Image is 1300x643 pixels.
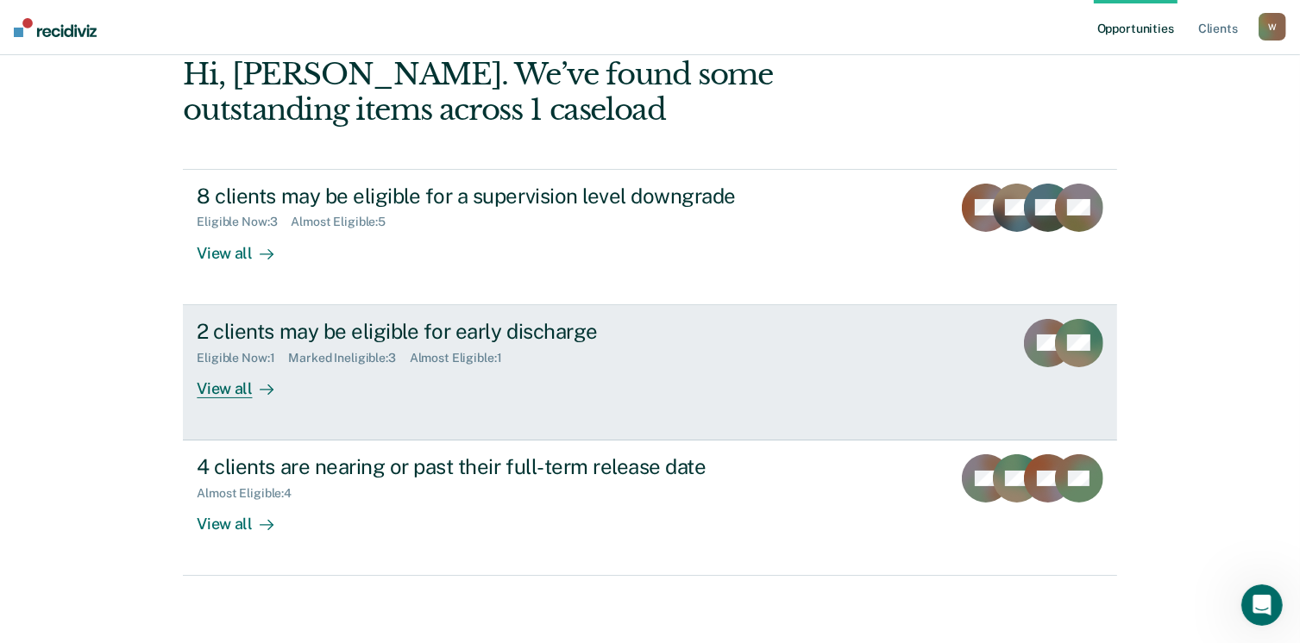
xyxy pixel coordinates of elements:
[1241,584,1283,626] iframe: Intercom live chat
[197,319,802,344] div: 2 clients may be eligible for early discharge
[197,351,288,365] div: Eligible Now : 1
[183,305,1116,440] a: 2 clients may be eligible for early dischargeEligible Now:1Marked Ineligible:3Almost Eligible:1Vi...
[14,18,97,37] img: Recidiviz
[183,440,1116,576] a: 4 clients are nearing or past their full-term release dateAlmost Eligible:4View all
[197,501,293,534] div: View all
[197,454,802,479] div: 4 clients are nearing or past their full-term release date
[183,169,1116,305] a: 8 clients may be eligible for a supervision level downgradeEligible Now:3Almost Eligible:5View all
[291,215,399,229] div: Almost Eligible : 5
[197,215,291,229] div: Eligible Now : 3
[197,229,293,263] div: View all
[197,486,305,501] div: Almost Eligible : 4
[410,351,516,365] div: Almost Eligible : 1
[288,351,409,365] div: Marked Ineligible : 3
[183,57,930,128] div: Hi, [PERSON_NAME]. We’ve found some outstanding items across 1 caseload
[197,365,293,398] div: View all
[1259,13,1286,41] button: W
[197,184,802,209] div: 8 clients may be eligible for a supervision level downgrade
